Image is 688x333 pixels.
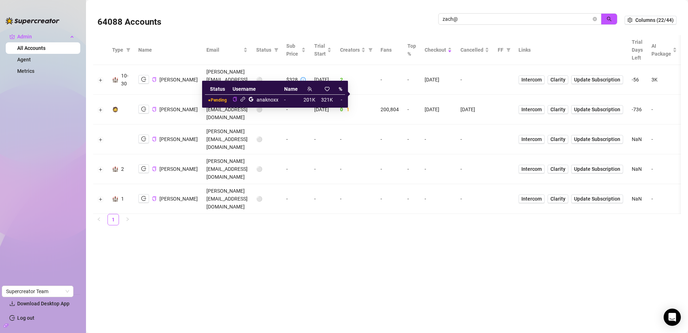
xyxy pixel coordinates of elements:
[121,72,130,88] div: 10-30
[310,125,336,154] td: -
[376,184,403,214] td: -
[336,84,345,95] th: %
[112,165,118,173] div: 🏰
[625,16,677,24] button: Columns (22/44)
[152,77,157,82] button: Copy Account UID
[403,95,420,125] td: -
[256,77,262,83] span: ⚪
[286,42,300,58] span: Sub Price
[256,196,262,202] span: ⚪
[336,35,376,65] th: Creators
[574,196,620,202] span: Update Subscription
[336,125,376,154] td: -
[4,323,9,328] span: build
[138,194,149,203] button: logout
[627,95,647,125] td: -736
[240,97,245,102] span: link
[519,165,545,173] a: Intercom
[574,77,620,83] span: Update Subscription
[310,184,336,214] td: -
[273,44,280,55] span: filter
[548,135,568,144] a: Clarity
[9,301,15,306] span: download
[152,166,157,171] span: copy
[208,98,226,103] span: ● Pending
[498,46,503,54] span: FF
[6,286,69,297] span: Supercreator Team
[233,97,237,102] span: copy
[347,107,349,112] span: 1
[403,125,420,154] td: -
[112,105,118,113] div: 🧔
[202,184,252,214] td: [PERSON_NAME][EMAIL_ADDRESS][DOMAIN_NAME]
[420,65,456,95] td: [DATE]
[647,35,681,65] th: AI Package
[571,165,623,173] button: Update Subscription
[274,48,278,52] span: filter
[152,107,157,112] button: Copy Account UID
[651,42,671,58] span: AI Package
[152,77,157,82] span: copy
[310,35,336,65] th: Trial Start
[376,154,403,184] td: -
[256,46,271,54] span: Status
[514,35,627,65] th: Links
[98,77,104,83] button: Expand row
[647,65,681,95] td: 3K
[152,196,157,201] button: Copy Account UID
[256,166,262,172] span: ⚪
[141,107,146,112] span: logout
[282,154,310,184] td: -
[627,184,647,214] td: NaN
[367,44,374,55] span: filter
[340,46,360,54] span: Creators
[138,164,149,173] button: logout
[521,165,542,173] span: Intercom
[548,105,568,114] a: Clarity
[521,135,542,143] span: Intercom
[108,214,119,225] a: 1
[256,107,262,112] span: ⚪
[550,165,565,173] span: Clarity
[456,35,493,65] th: Cancelled
[376,65,403,95] td: -
[93,214,105,225] li: Previous Page
[550,76,565,84] span: Clarity
[240,96,245,103] a: link
[593,17,597,21] button: close-circle
[548,165,568,173] a: Clarity
[607,17,612,22] span: search
[340,77,343,83] span: 2
[420,95,456,125] td: [DATE]
[301,77,306,82] span: info-circle
[112,76,118,84] div: 🏰
[138,75,149,84] button: logout
[456,184,493,214] td: -
[112,46,123,54] span: Type
[550,135,565,143] span: Clarity
[574,166,620,172] span: Update Subscription
[456,154,493,184] td: -
[286,76,298,84] div: $328
[403,35,420,65] th: Top %
[125,44,132,55] span: filter
[138,135,149,143] button: logout
[519,75,545,84] a: Intercom
[248,96,254,103] a: google
[152,137,157,141] span: copy
[121,195,124,203] div: 1
[647,125,681,154] td: -
[141,196,146,201] span: logout
[17,45,46,51] a: All Accounts
[664,309,681,326] div: Open Intercom Messenger
[17,57,31,62] a: Agent
[230,84,281,95] th: Username
[141,77,146,82] span: logout
[202,95,252,125] td: [PERSON_NAME][EMAIL_ADDRESS][DOMAIN_NAME]
[647,95,681,125] td: -
[310,95,336,125] td: [DATE]
[519,135,545,144] a: Intercom
[420,184,456,214] td: -
[381,107,399,112] span: 200,804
